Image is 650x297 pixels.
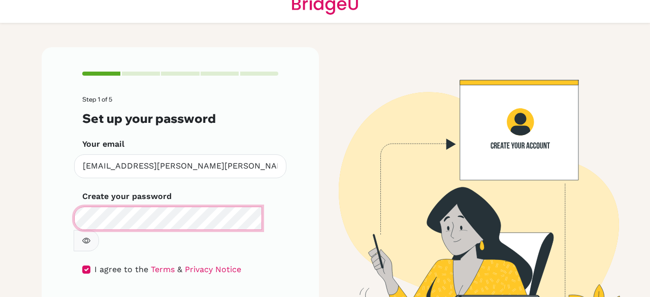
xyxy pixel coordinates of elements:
[94,265,148,274] span: I agree to the
[82,111,278,126] h3: Set up your password
[74,154,286,178] input: Insert your email*
[185,265,241,274] a: Privacy Notice
[82,95,112,103] span: Step 1 of 5
[82,138,124,150] label: Your email
[82,190,172,203] label: Create your password
[151,265,175,274] a: Terms
[177,265,182,274] span: &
